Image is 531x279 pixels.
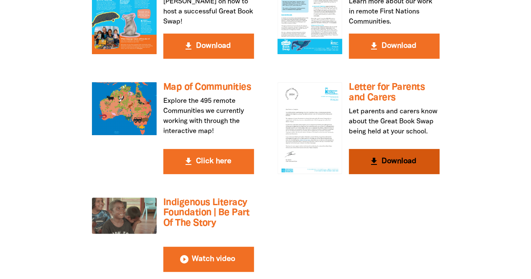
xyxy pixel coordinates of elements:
[163,34,254,59] button: get_app Download
[369,156,379,167] i: get_app
[92,82,157,135] img: Map of Communities
[349,82,439,103] h3: Letter for Parents and Carers
[183,41,194,51] i: get_app
[179,254,189,264] i: play_circle_filled
[349,34,439,59] button: get_app Download
[277,82,342,174] img: Letter for Parents and Carers
[163,198,254,229] h3: Indigenous Literacy Foundation | Be Part Of The Story
[349,149,439,174] button: get_app Download
[163,82,254,93] h3: Map of Communities
[369,41,379,51] i: get_app
[183,156,194,167] i: get_app
[163,247,254,272] button: play_circle_filled Watch video
[163,149,254,174] button: get_app Click here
